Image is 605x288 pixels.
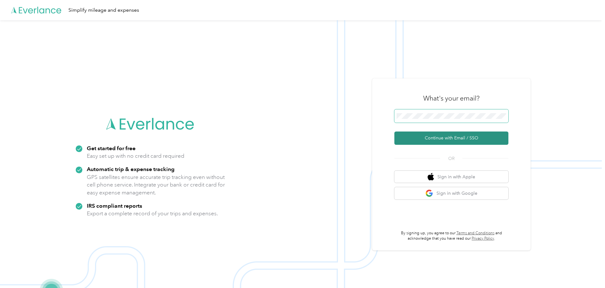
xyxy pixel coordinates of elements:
[425,189,433,197] img: google logo
[394,187,508,199] button: google logoSign in with Google
[87,145,136,151] strong: Get started for free
[423,94,480,103] h3: What's your email?
[428,173,434,181] img: apple logo
[440,155,462,162] span: OR
[87,152,184,160] p: Easy set up with no credit card required
[87,173,225,197] p: GPS satellites ensure accurate trip tracking even without cell phone service. Integrate your bank...
[472,236,494,241] a: Privacy Policy
[456,231,494,236] a: Terms and Conditions
[394,171,508,183] button: apple logoSign in with Apple
[87,210,218,218] p: Export a complete record of your trips and expenses.
[68,6,139,14] div: Simplify mileage and expenses
[394,230,508,242] p: By signing up, you agree to our and acknowledge that you have read our .
[87,166,175,172] strong: Automatic trip & expense tracking
[394,132,508,145] button: Continue with Email / SSO
[87,202,142,209] strong: IRS compliant reports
